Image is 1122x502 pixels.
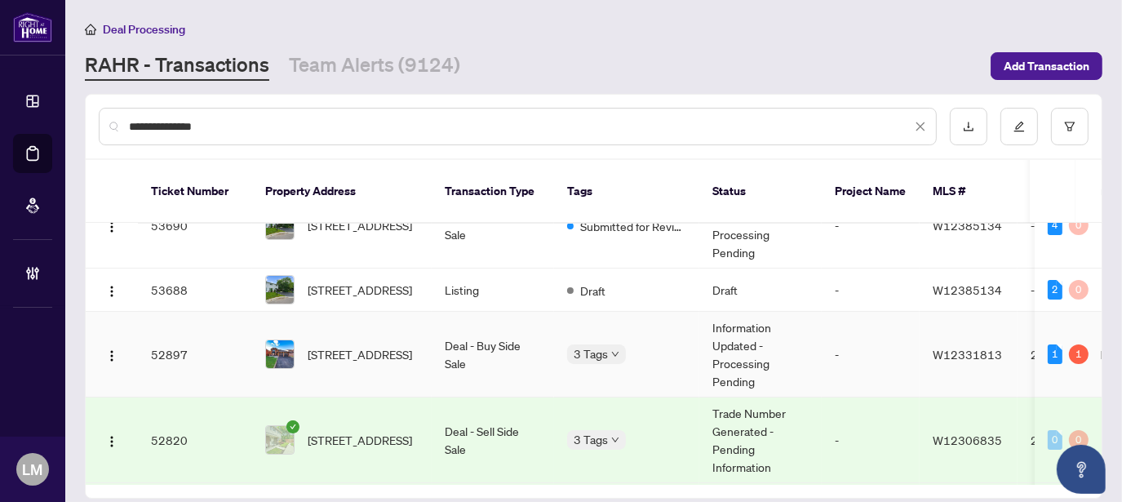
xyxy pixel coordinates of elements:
[554,160,699,224] th: Tags
[138,183,252,269] td: 53690
[580,282,605,300] span: Draft
[822,312,920,398] td: -
[1069,215,1089,235] div: 0
[933,282,1002,297] span: W12385134
[699,183,822,269] td: Information Updated - Processing Pending
[99,341,125,367] button: Logo
[105,435,118,448] img: Logo
[432,312,554,398] td: Deal - Buy Side Sale
[308,281,412,299] span: [STREET_ADDRESS]
[266,211,294,239] img: thumbnail-img
[950,108,987,145] button: download
[1051,108,1089,145] button: filter
[822,183,920,269] td: -
[432,183,554,269] td: Deal - Sell Side Sale
[432,160,554,224] th: Transaction Type
[699,312,822,398] td: Information Updated - Processing Pending
[1000,108,1038,145] button: edit
[699,160,822,224] th: Status
[105,285,118,298] img: Logo
[1013,121,1025,132] span: edit
[611,436,619,444] span: down
[580,217,686,235] span: Submitted for Review
[105,220,118,233] img: Logo
[99,212,125,238] button: Logo
[933,218,1002,233] span: W12385134
[432,269,554,312] td: Listing
[991,52,1102,80] button: Add Transaction
[699,398,822,483] td: Trade Number Generated - Pending Information
[1057,445,1106,494] button: Open asap
[85,51,269,81] a: RAHR - Transactions
[308,345,412,363] span: [STREET_ADDRESS]
[1048,215,1062,235] div: 4
[574,430,608,449] span: 3 Tags
[266,340,294,368] img: thumbnail-img
[266,426,294,454] img: thumbnail-img
[289,51,460,81] a: Team Alerts (9124)
[699,269,822,312] td: Draft
[933,347,1002,362] span: W12331813
[915,121,926,132] span: close
[13,12,52,42] img: logo
[1069,430,1089,450] div: 0
[138,312,252,398] td: 52897
[963,121,974,132] span: download
[138,269,252,312] td: 53688
[23,458,43,481] span: LM
[308,216,412,234] span: [STREET_ADDRESS]
[99,277,125,303] button: Logo
[103,22,185,37] span: Deal Processing
[252,160,432,224] th: Property Address
[1069,344,1089,364] div: 1
[138,398,252,483] td: 52820
[1004,53,1089,79] span: Add Transaction
[266,276,294,304] img: thumbnail-img
[574,344,608,363] span: 3 Tags
[933,433,1002,447] span: W12306835
[99,427,125,453] button: Logo
[822,398,920,483] td: -
[1048,280,1062,300] div: 2
[85,24,96,35] span: home
[286,420,299,433] span: check-circle
[1064,121,1075,132] span: filter
[822,160,920,224] th: Project Name
[308,431,412,449] span: [STREET_ADDRESS]
[822,269,920,312] td: -
[105,349,118,362] img: Logo
[138,160,252,224] th: Ticket Number
[611,350,619,358] span: down
[1048,344,1062,364] div: 1
[1048,430,1062,450] div: 0
[432,398,554,483] td: Deal - Sell Side Sale
[1069,280,1089,300] div: 0
[920,160,1018,224] th: MLS #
